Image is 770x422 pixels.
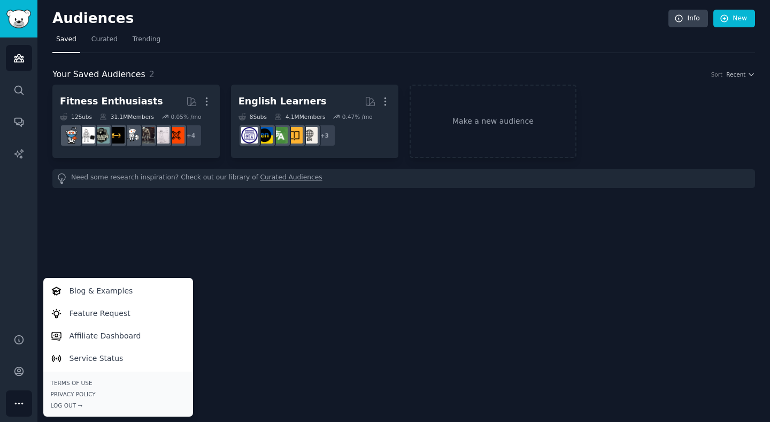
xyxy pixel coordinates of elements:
[313,124,336,147] div: + 3
[108,127,125,144] img: workout
[52,68,145,81] span: Your Saved Audiences
[93,127,110,144] img: GymMotivation
[51,390,186,398] a: Privacy Policy
[45,280,191,302] a: Blog & Examples
[99,113,154,120] div: 31.1M Members
[260,173,322,184] a: Curated Audiences
[149,69,155,79] span: 2
[6,10,31,28] img: GummySearch logo
[52,31,80,53] a: Saved
[45,325,191,347] a: Affiliate Dashboard
[56,35,76,44] span: Saved
[726,71,745,78] span: Recent
[51,379,186,387] a: Terms of Use
[668,10,708,28] a: Info
[91,35,118,44] span: Curated
[70,353,124,364] p: Service Status
[713,10,755,28] a: New
[45,302,191,325] a: Feature Request
[63,127,80,144] img: Health
[52,169,755,188] div: Need some research inspiration? Check out our library of
[88,31,121,53] a: Curated
[123,127,140,144] img: weightroom
[168,127,184,144] img: personaltraining
[60,95,163,108] div: Fitness Enthusiasts
[342,113,373,120] div: 0.47 % /mo
[52,85,220,158] a: Fitness Enthusiasts12Subs31.1MMembers0.05% /mo+4personaltrainingphysicaltherapyfitness30plusweigh...
[45,347,191,370] a: Service Status
[60,113,92,120] div: 12 Sub s
[51,402,186,409] div: Log Out →
[52,10,668,27] h2: Audiences
[256,127,273,144] img: EnglishLearning
[133,35,160,44] span: Trending
[78,127,95,144] img: GYM
[180,124,202,147] div: + 4
[410,85,577,158] a: Make a new audience
[70,285,133,297] p: Blog & Examples
[129,31,164,53] a: Trending
[241,127,258,144] img: languagelearning
[711,71,723,78] div: Sort
[70,308,130,319] p: Feature Request
[301,127,318,144] img: Learn_English
[238,113,267,120] div: 8 Sub s
[171,113,201,120] div: 0.05 % /mo
[70,330,141,342] p: Affiliate Dashboard
[153,127,170,144] img: physicaltherapy
[726,71,755,78] button: Recent
[138,127,155,144] img: fitness30plus
[286,127,303,144] img: LearnEnglishOnReddit
[271,127,288,144] img: language_exchange
[238,95,327,108] div: English Learners
[231,85,398,158] a: English Learners8Subs4.1MMembers0.47% /mo+3Learn_EnglishLearnEnglishOnRedditlanguage_exchangeEngl...
[274,113,325,120] div: 4.1M Members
